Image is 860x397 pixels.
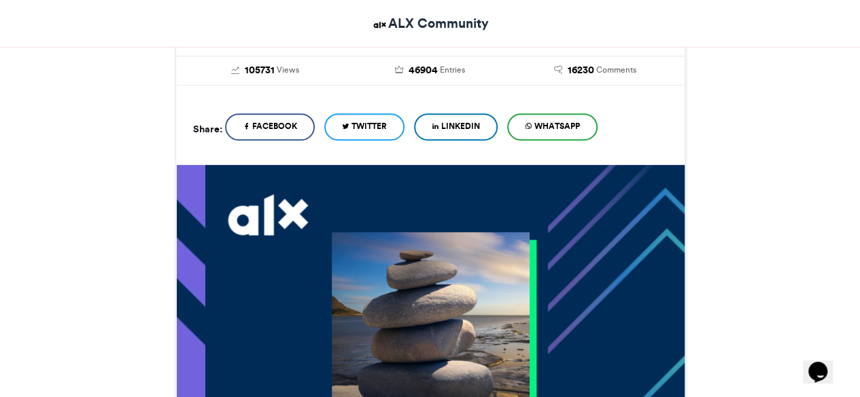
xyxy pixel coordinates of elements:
[440,64,465,76] span: Entries
[245,63,275,78] span: 105731
[441,120,480,132] span: LinkedIn
[351,120,387,132] span: Twitter
[534,120,580,132] span: WhatsApp
[193,120,222,138] h5: Share:
[371,14,489,33] a: ALX Community
[409,63,438,78] span: 46904
[324,113,405,140] a: Twitter
[277,64,299,76] span: Views
[225,113,315,140] a: Facebook
[358,63,502,78] a: 46904 Entries
[523,63,668,78] a: 16230 Comments
[568,63,594,78] span: 16230
[371,16,388,33] img: ALX Community
[414,113,498,140] a: LinkedIn
[193,63,338,78] a: 105731 Views
[596,64,636,76] span: Comments
[507,113,598,140] a: WhatsApp
[803,343,846,383] iframe: chat widget
[252,120,297,132] span: Facebook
